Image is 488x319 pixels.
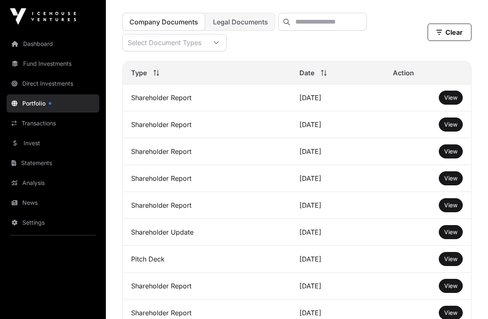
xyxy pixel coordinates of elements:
span: View [444,309,457,316]
span: Type [131,68,147,78]
td: Shareholder Report [123,111,291,138]
img: Icehouse Ventures Logo [10,8,76,25]
a: Transactions [7,114,99,132]
span: Action [393,68,414,78]
a: Dashboard [7,35,99,53]
span: View [444,175,457,182]
a: Invest [7,134,99,152]
a: Fund Investments [7,55,99,73]
td: Shareholder Report [123,165,291,192]
button: Clear [428,24,471,41]
span: View [444,201,457,209]
button: View [439,279,463,293]
span: View [444,282,457,289]
button: View [439,171,463,185]
span: Company Documents [129,18,198,26]
a: News [7,194,99,212]
a: View [444,282,457,290]
span: View [444,121,457,128]
a: View [444,201,457,209]
a: Analysis [7,174,99,192]
a: Settings [7,213,99,232]
a: Direct Investments [7,74,99,93]
a: Statements [7,154,99,172]
td: [DATE] [291,111,385,138]
button: Company Documents [122,13,205,31]
a: Portfolio [7,94,99,113]
div: Select Document Types [123,34,206,51]
td: [DATE] [291,273,385,300]
button: View [439,144,463,158]
span: Date [299,68,314,78]
button: Legal Documents [206,13,275,31]
a: View [444,147,457,156]
span: Legal Documents [213,18,268,26]
button: View [439,91,463,105]
button: View [439,252,463,266]
a: View [444,309,457,317]
td: [DATE] [291,84,385,111]
td: [DATE] [291,192,385,219]
span: View [444,255,457,262]
a: View [444,120,457,129]
button: View [439,118,463,132]
td: [DATE] [291,138,385,165]
td: Shareholder Report [123,84,291,111]
span: View [444,148,457,155]
button: View [439,198,463,212]
td: Shareholder Update [123,219,291,246]
iframe: Chat Widget [447,279,488,319]
button: View [439,225,463,239]
td: Shareholder Report [123,192,291,219]
td: Pitch Deck [123,246,291,273]
a: View [444,228,457,236]
td: [DATE] [291,246,385,273]
span: View [444,228,457,235]
span: View [444,94,457,101]
a: View [444,255,457,263]
td: [DATE] [291,219,385,246]
td: Shareholder Report [123,273,291,300]
td: [DATE] [291,165,385,192]
td: Shareholder Report [123,138,291,165]
a: View [444,94,457,102]
a: View [444,174,457,182]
